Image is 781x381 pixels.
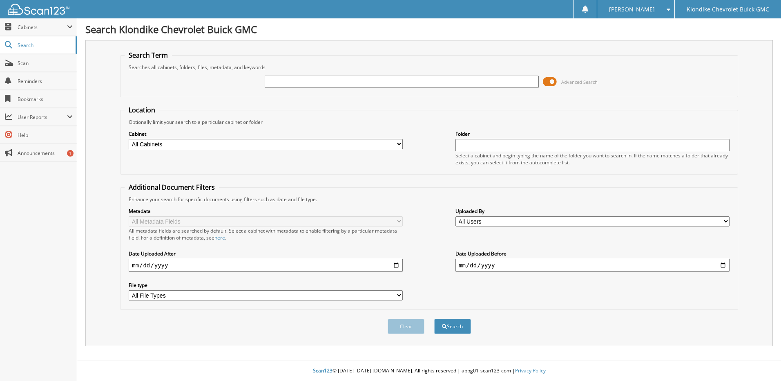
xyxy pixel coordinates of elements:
legend: Search Term [125,51,172,60]
div: Searches all cabinets, folders, files, metadata, and keywords [125,64,734,71]
h1: Search Klondike Chevrolet Buick GMC [85,22,773,36]
div: Select a cabinet and begin typing the name of the folder you want to search in. If the name match... [455,152,730,166]
label: Folder [455,130,730,137]
span: Cabinets [18,24,67,31]
button: Clear [388,319,424,334]
div: Enhance your search for specific documents using filters such as date and file type. [125,196,734,203]
div: Optionally limit your search to a particular cabinet or folder [125,119,734,126]
span: User Reports [18,114,67,121]
span: Scan [18,60,73,67]
label: Date Uploaded After [129,250,403,257]
span: Bookmarks [18,96,73,103]
label: Metadata [129,208,403,215]
label: Uploaded By [455,208,730,215]
button: Search [434,319,471,334]
div: 1 [67,150,74,157]
span: Klondike Chevrolet Buick GMC [687,7,769,12]
label: Cabinet [129,130,403,137]
iframe: Chat Widget [740,342,781,381]
span: Advanced Search [561,79,598,85]
span: Scan123 [313,367,332,374]
input: end [455,259,730,272]
span: [PERSON_NAME] [609,7,655,12]
a: here [214,234,225,241]
label: File type [129,282,403,289]
input: start [129,259,403,272]
span: Search [18,42,71,49]
label: Date Uploaded Before [455,250,730,257]
span: Announcements [18,150,73,157]
span: Help [18,132,73,139]
span: Reminders [18,78,73,85]
div: All metadata fields are searched by default. Select a cabinet with metadata to enable filtering b... [129,227,403,241]
legend: Additional Document Filters [125,183,219,192]
img: scan123-logo-white.svg [8,4,69,15]
legend: Location [125,105,159,114]
a: Privacy Policy [515,367,546,374]
div: © [DATE]-[DATE] [DOMAIN_NAME]. All rights reserved | appg01-scan123-com | [77,361,781,381]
